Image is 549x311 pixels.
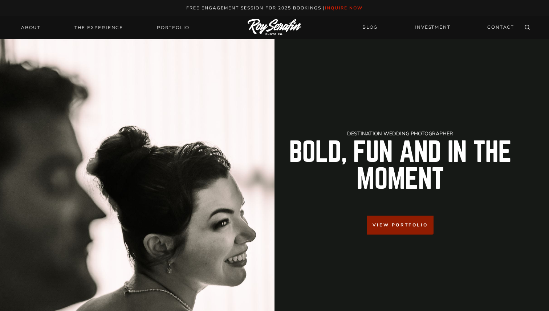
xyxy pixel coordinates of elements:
[325,5,363,11] a: inquire now
[410,21,455,34] a: INVESTMENT
[248,19,301,36] img: Logo of Roy Serafin Photo Co., featuring stylized text in white on a light background, representi...
[17,22,45,33] a: About
[522,22,532,33] button: View Search Form
[367,216,434,234] a: View Portfolio
[70,22,127,33] a: THE EXPERIENCE
[17,22,194,33] nav: Primary Navigation
[152,22,194,33] a: Portfolio
[358,21,518,34] nav: Secondary Navigation
[373,222,428,229] span: View Portfolio
[280,139,520,193] h2: Bold, Fun And in the Moment
[280,131,520,136] h1: Destination Wedding Photographer
[483,21,518,34] a: CONTACT
[8,4,541,12] p: Free engagement session for 2025 Bookings |
[358,21,382,34] a: BLOG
